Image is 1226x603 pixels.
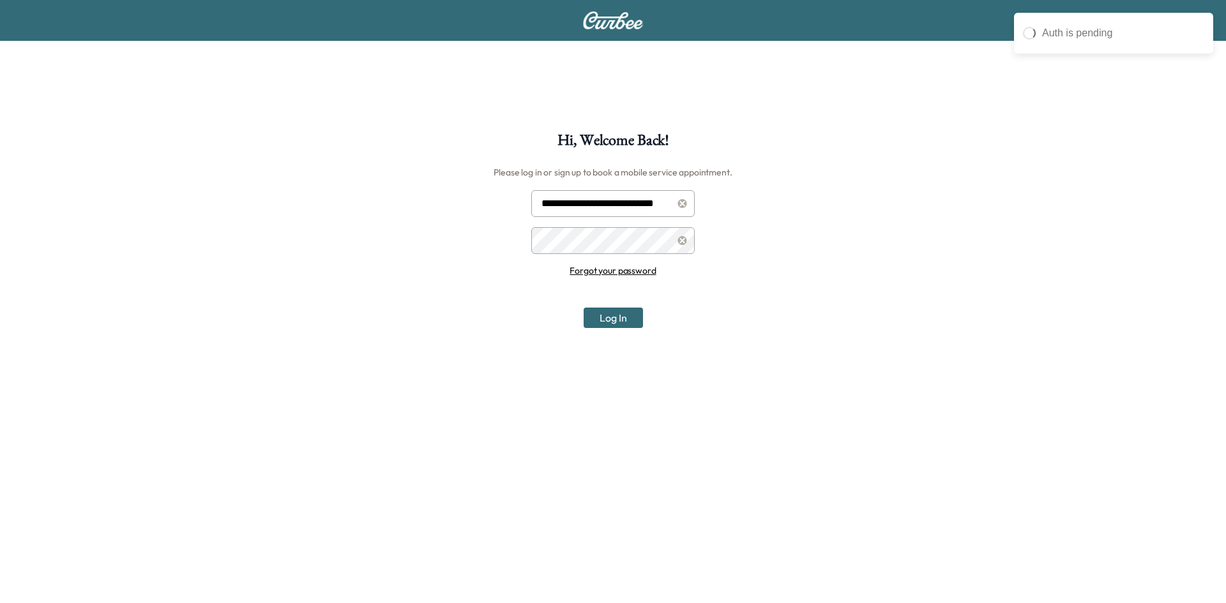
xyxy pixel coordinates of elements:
h1: Hi, Welcome Back! [557,133,669,154]
img: Curbee Logo [582,11,644,29]
h6: Please log in or sign up to book a mobile service appointment. [494,162,732,182]
button: Log In [584,308,643,328]
div: Auth is pending [1042,26,1204,41]
a: Forgot your password [570,265,656,276]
